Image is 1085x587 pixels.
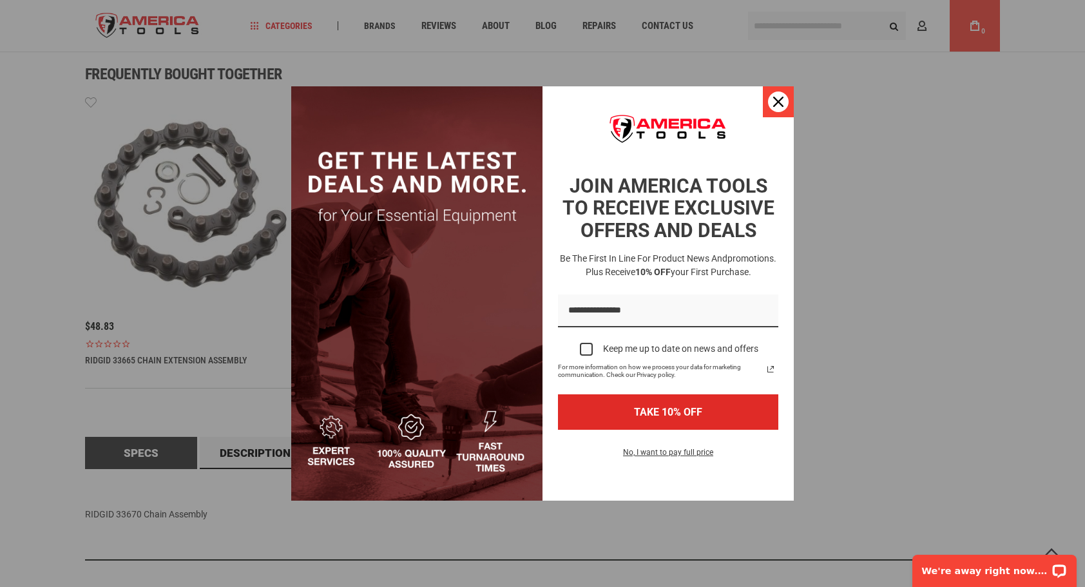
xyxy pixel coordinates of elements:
[763,361,778,377] svg: link icon
[763,86,794,117] button: Close
[562,175,774,242] strong: JOIN AMERICA TOOLS TO RECEIVE EXCLUSIVE OFFERS AND DEALS
[558,294,778,327] input: Email field
[558,363,763,379] span: For more information on how we process your data for marketing communication. Check our Privacy p...
[635,267,671,277] strong: 10% OFF
[773,97,783,107] svg: close icon
[558,394,778,430] button: TAKE 10% OFF
[763,361,778,377] a: Read our Privacy Policy
[603,343,758,354] div: Keep me up to date on news and offers
[555,252,781,279] h3: Be the first in line for product news and
[613,445,724,467] button: No, I want to pay full price
[904,546,1085,587] iframe: LiveChat chat widget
